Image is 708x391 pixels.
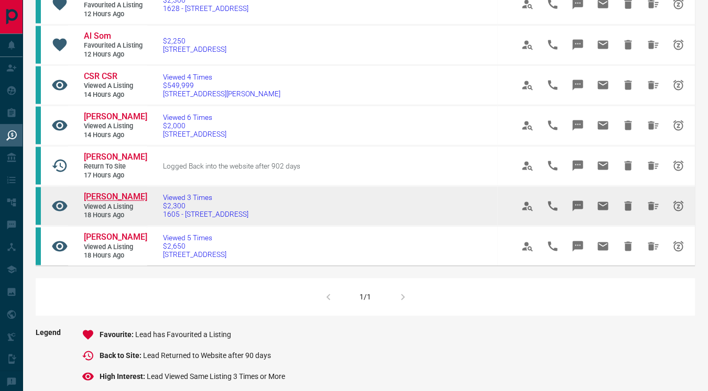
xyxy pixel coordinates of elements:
[163,202,248,210] span: $2,300
[163,4,248,13] span: 1628 - [STREET_ADDRESS]
[163,242,226,251] span: $2,650
[163,234,226,259] a: Viewed 5 Times$2,650[STREET_ADDRESS]
[84,50,147,59] span: 12 hours ago
[163,37,226,53] a: $2,250[STREET_ADDRESS]
[163,162,300,170] span: Logged Back into the website after 902 days
[84,232,147,242] span: [PERSON_NAME]
[565,234,591,259] span: Message
[591,113,616,138] span: Email
[540,194,565,219] span: Call
[616,113,641,138] span: Hide
[100,331,135,339] span: Favourite
[163,194,248,219] a: Viewed 3 Times$2,3001605 - [STREET_ADDRESS]
[84,122,147,131] span: Viewed a Listing
[36,228,41,265] div: condos.ca
[591,153,616,178] span: Email
[84,171,147,180] span: 17 hours ago
[84,192,147,203] a: [PERSON_NAME]
[641,153,666,178] span: Hide All from Amin Aminzadeh
[641,234,666,259] span: Hide All from Zari Soli
[100,352,143,360] span: Back to Site
[84,41,147,50] span: Favourited a Listing
[540,234,565,259] span: Call
[540,73,565,98] span: Call
[84,232,147,243] a: [PERSON_NAME]
[641,113,666,138] span: Hide All from Kavi Ganesan
[641,194,666,219] span: Hide All from Zari Soli
[616,32,641,58] span: Hide
[36,26,41,64] div: condos.ca
[143,352,271,360] span: Lead Returned to Website after 90 days
[591,32,616,58] span: Email
[515,32,540,58] span: View Profile
[163,130,226,138] span: [STREET_ADDRESS]
[36,187,41,225] div: condos.ca
[163,113,226,138] a: Viewed 6 Times$2,000[STREET_ADDRESS]
[540,32,565,58] span: Call
[515,234,540,259] span: View Profile
[163,113,226,121] span: Viewed 6 Times
[515,73,540,98] span: View Profile
[84,1,147,10] span: Favourited a Listing
[135,331,231,339] span: Lead has Favourited a Listing
[666,73,691,98] span: Snooze
[84,71,117,81] span: CSR CSR
[565,73,591,98] span: Message
[163,121,226,130] span: $2,000
[84,211,147,220] span: 18 hours ago
[616,153,641,178] span: Hide
[84,31,111,41] span: Al Som
[84,131,147,140] span: 14 hours ago
[84,82,147,91] span: Viewed a Listing
[515,153,540,178] span: View Profile
[84,111,147,122] a: [PERSON_NAME]
[591,194,616,219] span: Email
[565,113,591,138] span: Message
[616,234,641,259] span: Hide
[84,252,147,261] span: 18 hours ago
[36,147,41,185] div: condos.ca
[84,203,147,212] span: Viewed a Listing
[36,66,41,104] div: condos.ca
[666,32,691,58] span: Snooze
[163,234,226,242] span: Viewed 5 Times
[565,194,591,219] span: Message
[100,373,147,381] span: High Interest
[515,113,540,138] span: View Profile
[84,10,147,19] span: 12 hours ago
[591,73,616,98] span: Email
[163,81,280,90] span: $549,999
[641,73,666,98] span: Hide All from CSR CSR
[515,194,540,219] span: View Profile
[591,234,616,259] span: Email
[163,73,280,98] a: Viewed 4 Times$549,999[STREET_ADDRESS][PERSON_NAME]
[163,45,226,53] span: [STREET_ADDRESS]
[666,113,691,138] span: Snooze
[36,107,41,144] div: condos.ca
[360,293,372,301] div: 1/1
[84,243,147,252] span: Viewed a Listing
[84,31,147,42] a: Al Som
[84,91,147,99] span: 14 hours ago
[565,153,591,178] span: Message
[666,153,691,178] span: Snooze
[540,153,565,178] span: Call
[163,90,280,98] span: [STREET_ADDRESS][PERSON_NAME]
[163,251,226,259] span: [STREET_ADDRESS]
[641,32,666,58] span: Hide All from Al Som
[163,194,248,202] span: Viewed 3 Times
[666,194,691,219] span: Snooze
[565,32,591,58] span: Message
[147,373,285,381] span: Lead Viewed Same Listing 3 Times or More
[84,192,147,202] span: [PERSON_NAME]
[84,111,147,121] span: [PERSON_NAME]
[84,162,147,171] span: Return to Site
[163,37,226,45] span: $2,250
[666,234,691,259] span: Snooze
[540,113,565,138] span: Call
[84,152,147,162] span: [PERSON_NAME]
[163,73,280,81] span: Viewed 4 Times
[84,152,147,163] a: [PERSON_NAME]
[616,73,641,98] span: Hide
[616,194,641,219] span: Hide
